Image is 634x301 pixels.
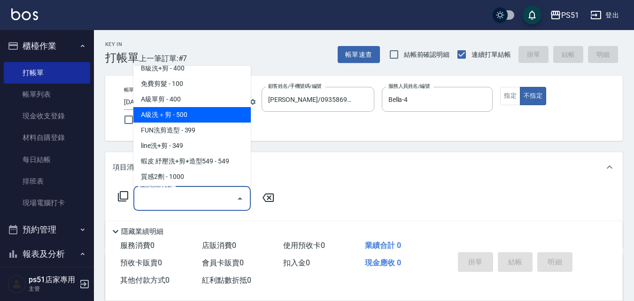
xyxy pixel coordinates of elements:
[4,62,90,84] a: 打帳單
[8,275,26,293] img: Person
[29,275,77,285] h5: ps51店家專用
[365,241,401,250] span: 業績合計 0
[29,285,77,293] p: 主管
[105,51,139,64] h3: 打帳單
[202,241,236,250] span: 店販消費 0
[202,276,251,285] span: 紅利點數折抵 0
[561,9,579,21] div: PS51
[133,76,251,92] span: 免費剪髮 - 100
[120,276,170,285] span: 其他付款方式 0
[500,87,520,105] button: 指定
[4,84,90,105] a: 帳單列表
[520,87,546,105] button: 不指定
[120,241,155,250] span: 服務消費 0
[523,6,541,24] button: save
[4,149,90,170] a: 每日結帳
[139,53,187,64] span: 上一筆訂單:#7
[133,61,251,76] span: B級洗+剪 - 400
[113,162,141,172] p: 項目消費
[121,227,163,237] p: 隱藏業績明細
[283,241,325,250] span: 使用預收卡 0
[202,258,244,267] span: 會員卡販賣 0
[472,50,511,60] span: 連續打單結帳
[365,258,401,267] span: 現金應收 0
[4,105,90,127] a: 現金收支登錄
[338,46,380,63] button: 帳單速查
[133,107,251,123] span: A級洗＋剪 - 500
[133,138,251,154] span: line洗+剪 - 349
[124,94,215,110] input: YYYY/MM/DD hh:mm
[4,192,90,214] a: 現場電腦打卡
[268,83,322,90] label: 顧客姓名/手機號碼/編號
[283,258,310,267] span: 扣入金 0
[133,169,251,185] span: 質感2劑 - 1000
[133,123,251,138] span: FUN洗剪造型 - 399
[133,154,251,169] span: 蝦皮 紓壓洗+剪+造型549 - 549
[4,242,90,266] button: 報表及分析
[11,8,38,20] img: Logo
[4,127,90,148] a: 材料自購登錄
[124,86,144,93] label: 帳單日期
[105,152,623,182] div: 項目消費
[404,50,450,60] span: 結帳前確認明細
[133,92,251,107] span: A級單剪 - 400
[232,191,247,206] button: Close
[120,258,162,267] span: 預收卡販賣 0
[105,41,139,47] h2: Key In
[587,7,623,24] button: 登出
[388,83,430,90] label: 服務人員姓名/編號
[4,34,90,58] button: 櫃檯作業
[133,185,251,200] span: 質感3劑 - 1500
[4,170,90,192] a: 排班表
[4,217,90,242] button: 預約管理
[546,6,583,25] button: PS51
